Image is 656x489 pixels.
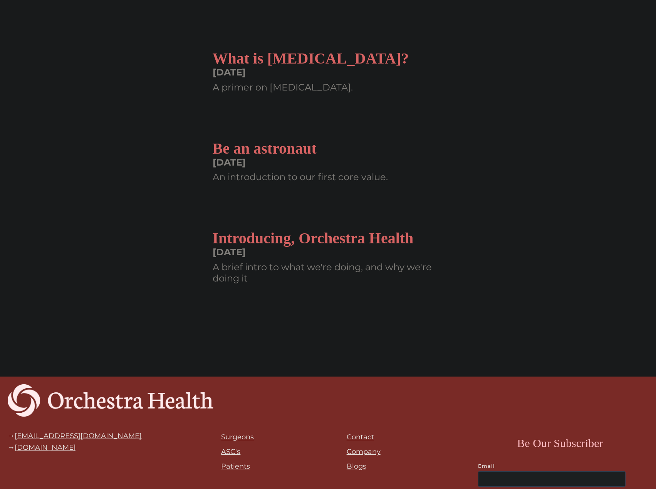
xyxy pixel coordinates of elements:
a: Be an astronaut[DATE]An introduction to our first core value. [213,139,388,191]
a: Introducing, Orchestra Health[DATE]A brief intro to what we're doing, and why we're doing it [213,229,444,291]
div: [DATE] [213,67,409,78]
a: Company [347,447,381,456]
a: What is [MEDICAL_DATA]?[DATE]A primer on [MEDICAL_DATA]. [213,49,409,101]
h2: Be an astronaut [213,139,388,158]
a: Surgeons [221,433,254,441]
div: → [8,432,142,440]
a: Contact [347,433,374,441]
h3: Be Our Subscriber [517,434,603,452]
div: A primer on [MEDICAL_DATA]. [213,82,409,93]
div: → [8,444,142,451]
div: An introduction to our first core value. [213,172,388,183]
a: [EMAIL_ADDRESS][DOMAIN_NAME] [15,432,142,440]
div: A brief intro to what we're doing, and why we're doing it [213,262,444,284]
div: [DATE] [213,247,444,258]
a: Patients [221,462,250,471]
h2: What is [MEDICAL_DATA]? [213,49,409,68]
label: Email [478,462,642,470]
h2: Introducing, Orchestra Health [213,229,444,248]
a: Blogs [347,462,366,471]
a: ASC's [221,447,240,456]
a: [DOMAIN_NAME] [15,443,76,452]
div: [DATE] [213,157,388,168]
